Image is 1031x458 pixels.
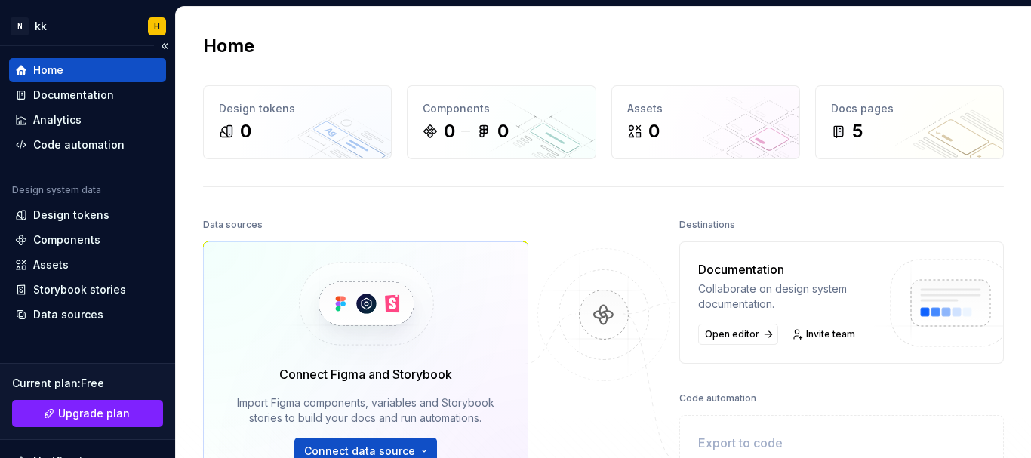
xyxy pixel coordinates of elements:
[9,83,166,107] a: Documentation
[423,101,580,116] div: Components
[240,119,251,143] div: 0
[497,119,509,143] div: 0
[33,282,126,297] div: Storybook stories
[9,108,166,132] a: Analytics
[831,101,988,116] div: Docs pages
[679,214,735,235] div: Destinations
[33,257,69,272] div: Assets
[3,10,172,42] button: NkkH
[35,19,47,34] div: kk
[203,34,254,58] h2: Home
[12,400,163,427] a: Upgrade plan
[58,406,130,421] span: Upgrade plan
[698,324,778,345] a: Open editor
[11,17,29,35] div: N
[219,101,376,116] div: Design tokens
[9,253,166,277] a: Assets
[33,137,125,152] div: Code automation
[611,85,800,159] a: Assets0
[698,281,874,312] div: Collaborate on design system documentation.
[33,207,109,223] div: Design tokens
[154,35,175,57] button: Collapse sidebar
[698,260,874,278] div: Documentation
[806,328,855,340] span: Invite team
[9,203,166,227] a: Design tokens
[225,395,506,426] div: Import Figma components, variables and Storybook stories to build your docs and run automations.
[203,214,263,235] div: Data sources
[407,85,596,159] a: Components00
[705,328,759,340] span: Open editor
[9,303,166,327] a: Data sources
[698,434,874,452] div: Export to code
[12,184,101,196] div: Design system data
[815,85,1004,159] a: Docs pages5
[627,101,784,116] div: Assets
[787,324,862,345] a: Invite team
[154,20,160,32] div: H
[279,365,452,383] div: Connect Figma and Storybook
[33,232,100,247] div: Components
[852,119,863,143] div: 5
[679,388,756,409] div: Code automation
[33,88,114,103] div: Documentation
[9,228,166,252] a: Components
[9,278,166,302] a: Storybook stories
[33,307,103,322] div: Data sources
[33,63,63,78] div: Home
[12,376,163,391] div: Current plan : Free
[33,112,82,128] div: Analytics
[9,58,166,82] a: Home
[648,119,660,143] div: 0
[9,133,166,157] a: Code automation
[444,119,455,143] div: 0
[203,85,392,159] a: Design tokens0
